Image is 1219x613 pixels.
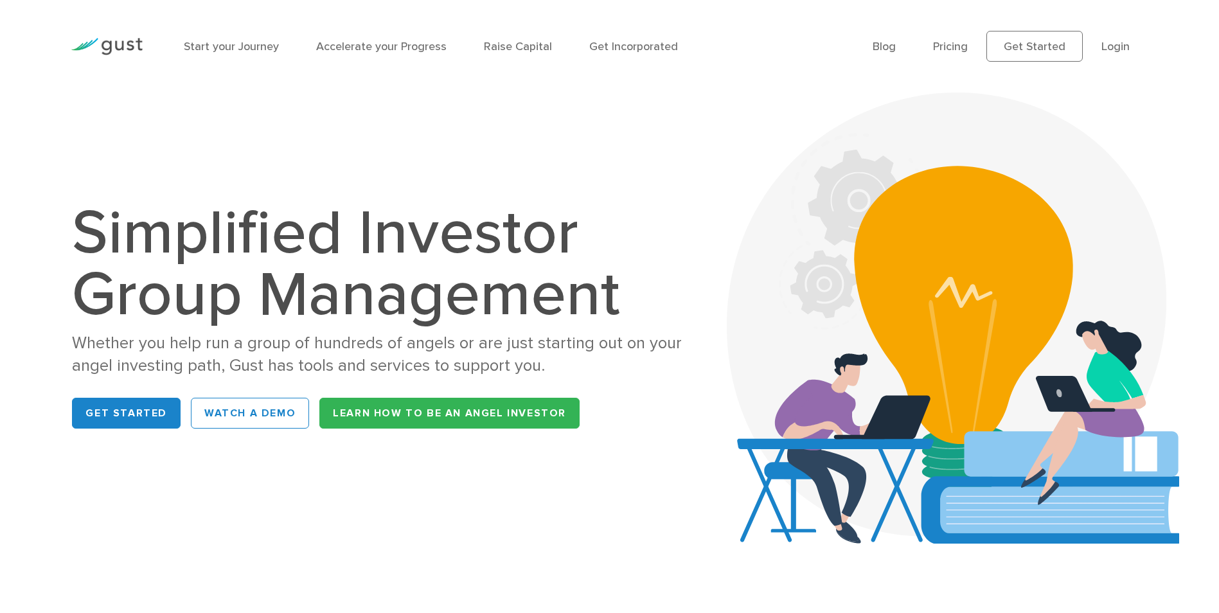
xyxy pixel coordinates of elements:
a: Get Started [72,398,181,429]
a: Raise Capital [484,40,552,53]
a: Get Started [986,31,1083,62]
a: Start your Journey [184,40,279,53]
a: Pricing [933,40,968,53]
a: Get Incorporated [589,40,678,53]
a: WATCH A DEMO [191,398,309,429]
img: Aca 2023 Hero Bg [727,93,1179,544]
img: Gust Logo [71,38,143,55]
a: Accelerate your Progress [316,40,447,53]
h1: Simplified Investor Group Management [72,202,691,326]
div: Whether you help run a group of hundreds of angels or are just starting out on your angel investi... [72,332,691,377]
a: Login [1101,40,1130,53]
a: Blog [873,40,896,53]
a: Learn How to be an Angel Investor [319,398,580,429]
